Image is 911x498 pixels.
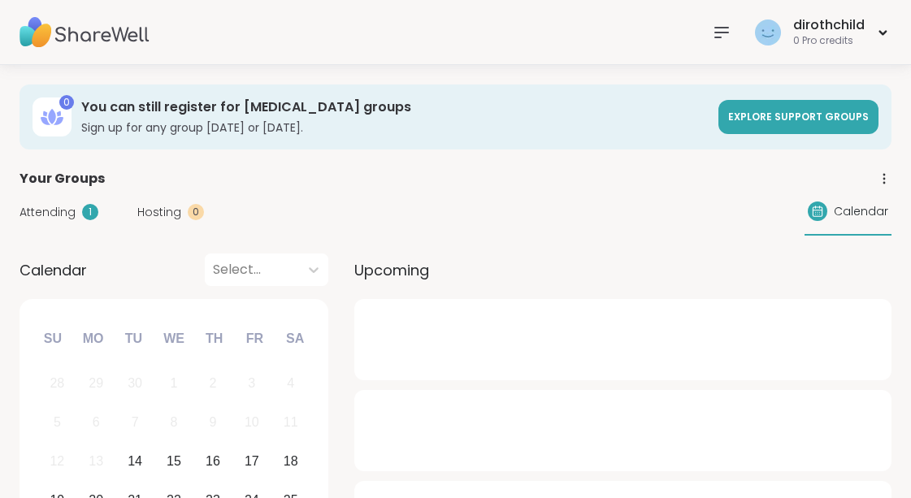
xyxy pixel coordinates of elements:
div: Choose Thursday, October 16th, 2025 [196,444,231,479]
div: Not available Friday, October 10th, 2025 [234,405,269,440]
div: Not available Sunday, September 28th, 2025 [40,366,75,401]
div: Choose Wednesday, October 15th, 2025 [157,444,192,479]
div: 16 [206,450,220,472]
img: dirothchild [755,19,781,45]
h3: You can still register for [MEDICAL_DATA] groups [81,98,709,116]
div: 13 [89,450,103,472]
div: Not available Wednesday, October 1st, 2025 [157,366,192,401]
div: Not available Sunday, October 5th, 2025 [40,405,75,440]
div: 6 [93,411,100,433]
div: 2 [209,372,216,394]
span: Hosting [137,204,181,221]
span: Explore support groups [728,110,869,123]
a: Explore support groups [718,100,878,134]
span: Calendar [834,203,888,220]
div: 30 [128,372,142,394]
div: 3 [248,372,255,394]
div: 14 [128,450,142,472]
div: Th [197,321,232,357]
div: Tu [115,321,151,357]
div: 4 [287,372,294,394]
div: We [156,321,192,357]
div: 7 [132,411,139,433]
div: Not available Friday, October 3rd, 2025 [234,366,269,401]
span: Calendar [20,259,87,281]
div: Not available Wednesday, October 8th, 2025 [157,405,192,440]
div: Not available Saturday, October 11th, 2025 [273,405,308,440]
div: 1 [171,372,178,394]
div: 9 [209,411,216,433]
div: 8 [171,411,178,433]
div: Not available Monday, September 29th, 2025 [79,366,114,401]
div: Not available Tuesday, September 30th, 2025 [118,366,153,401]
span: Your Groups [20,169,105,188]
div: 15 [167,450,181,472]
div: 18 [284,450,298,472]
div: Not available Monday, October 13th, 2025 [79,444,114,479]
div: Not available Saturday, October 4th, 2025 [273,366,308,401]
span: Attending [20,204,76,221]
div: 28 [50,372,64,394]
div: Choose Friday, October 17th, 2025 [234,444,269,479]
div: 17 [245,450,259,472]
div: 10 [245,411,259,433]
img: ShareWell Nav Logo [20,4,150,61]
div: Not available Thursday, October 2nd, 2025 [196,366,231,401]
div: 29 [89,372,103,394]
div: Not available Monday, October 6th, 2025 [79,405,114,440]
div: 11 [284,411,298,433]
div: Not available Sunday, October 12th, 2025 [40,444,75,479]
div: Mo [75,321,111,357]
div: 1 [82,204,98,220]
div: Not available Tuesday, October 7th, 2025 [118,405,153,440]
div: Su [35,321,71,357]
h3: Sign up for any group [DATE] or [DATE]. [81,119,709,136]
div: 5 [54,411,61,433]
span: Upcoming [354,259,429,281]
div: Fr [236,321,272,357]
div: 0 [59,95,74,110]
div: Not available Thursday, October 9th, 2025 [196,405,231,440]
div: 12 [50,450,64,472]
div: 0 Pro credits [793,34,865,48]
div: 0 [188,204,204,220]
div: Choose Tuesday, October 14th, 2025 [118,444,153,479]
div: dirothchild [793,16,865,34]
div: Choose Saturday, October 18th, 2025 [273,444,308,479]
div: Sa [277,321,313,357]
